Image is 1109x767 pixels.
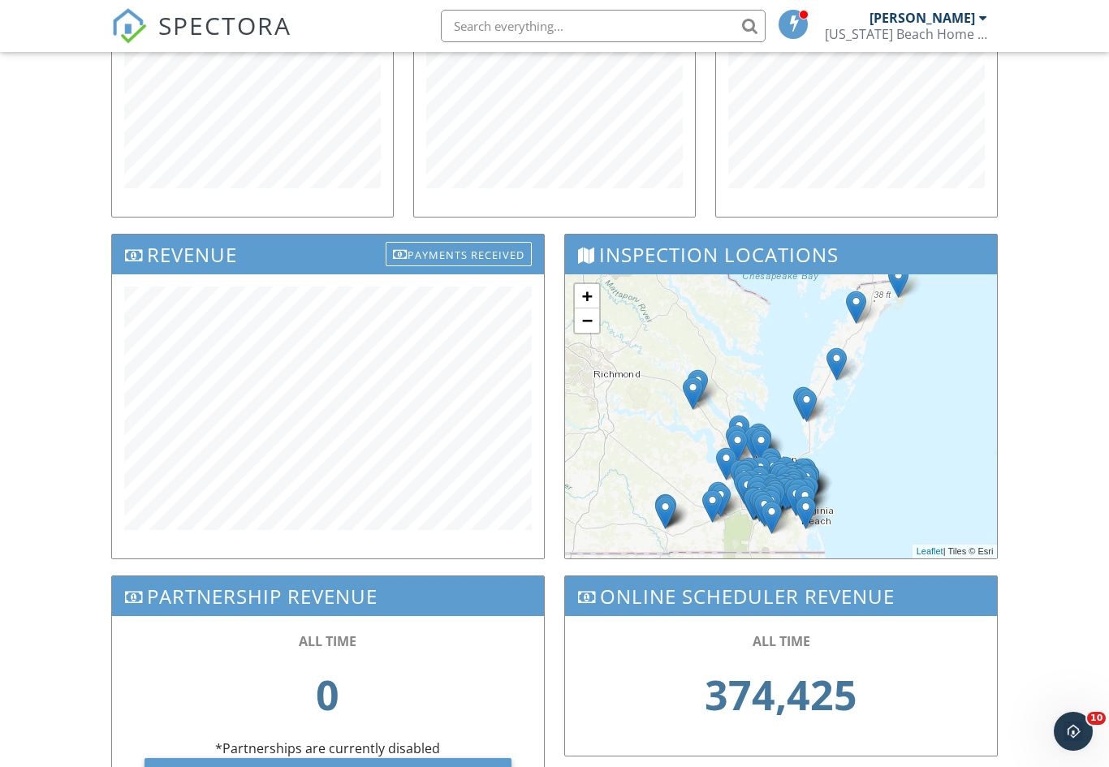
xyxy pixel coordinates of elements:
div: 374,425 [598,650,964,739]
a: SPECTORA [111,22,291,56]
h3: Partnership Revenue [112,576,544,616]
div: | Tiles © Esri [913,545,998,558]
div: [PERSON_NAME] [870,10,975,26]
input: Search everything... [441,10,766,42]
img: The Best Home Inspection Software - Spectora [111,8,147,44]
a: Leaflet [917,546,943,556]
h3: Online Scheduler Revenue [565,576,997,616]
iframe: Intercom live chat [1054,712,1093,751]
div: ALL TIME [598,632,964,650]
h3: Inspection Locations [565,235,997,274]
a: Payments Received [386,239,532,265]
span: SPECTORA [158,8,291,42]
span: 10 [1087,712,1106,725]
div: ALL TIME [145,632,511,650]
a: Zoom out [575,308,599,333]
div: Virginia Beach Home Inspection [825,26,987,42]
div: Payments Received [386,242,532,266]
a: Zoom in [575,284,599,308]
h3: Revenue [112,235,544,274]
div: 0 [145,650,511,739]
